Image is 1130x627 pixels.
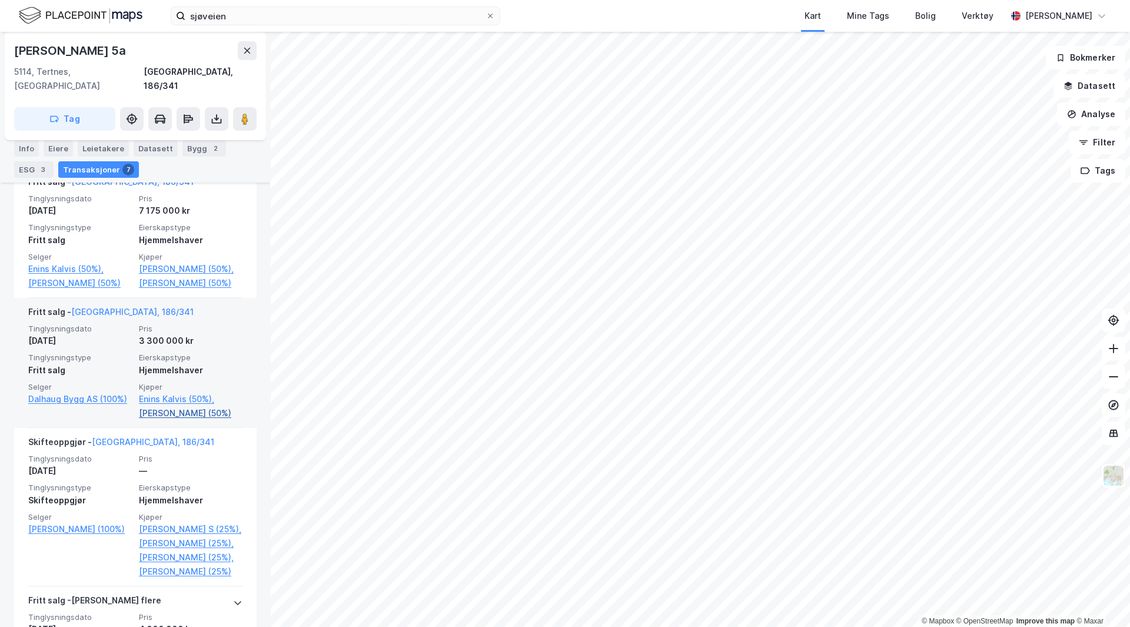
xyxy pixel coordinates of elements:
div: Hjemmelshaver [139,363,242,377]
span: Kjøper [139,382,242,392]
span: Eierskapstype [139,483,242,493]
span: Eierskapstype [139,353,242,363]
span: Pris [139,194,242,204]
div: 3 [37,164,49,175]
div: Verktøy [962,9,993,23]
span: Tinglysningsdato [28,194,132,204]
div: Bygg [182,140,226,157]
a: Dalhaug Bygg AS (100%) [28,392,132,406]
div: Bolig [915,9,936,23]
div: [DATE] [28,464,132,478]
a: [PERSON_NAME] S (25%), [139,522,242,536]
a: Mapbox [922,617,954,625]
button: Filter [1069,131,1125,154]
iframe: Chat Widget [1071,570,1130,627]
button: Datasett [1053,74,1125,98]
a: [PERSON_NAME] (25%), [139,550,242,565]
a: [PERSON_NAME] (25%) [139,565,242,579]
div: Fritt salg - [PERSON_NAME] flere [28,593,161,612]
button: Tags [1071,159,1125,183]
div: [GEOGRAPHIC_DATA], 186/341 [144,65,257,93]
div: [DATE] [28,204,132,218]
span: Pris [139,454,242,464]
img: logo.f888ab2527a4732fd821a326f86c7f29.svg [19,5,142,26]
div: 5114, Tertnes, [GEOGRAPHIC_DATA] [14,65,144,93]
div: Kontrollprogram for chat [1071,570,1130,627]
a: [PERSON_NAME] (50%), [139,262,242,276]
div: [PERSON_NAME] [1025,9,1092,23]
div: 3 300 000 kr [139,334,242,348]
a: OpenStreetMap [956,617,1013,625]
a: [PERSON_NAME] (25%), [139,536,242,550]
span: Tinglysningstype [28,223,132,233]
button: Bokmerker [1046,46,1125,69]
img: Z [1102,465,1125,487]
div: Fritt salg - [28,175,194,194]
input: Søk på adresse, matrikkel, gårdeiere, leietakere eller personer [185,7,486,25]
span: Kjøper [139,252,242,262]
button: Tag [14,107,115,131]
span: Kjøper [139,512,242,522]
span: Tinglysningstype [28,353,132,363]
a: [PERSON_NAME] (50%) [139,406,242,420]
div: Eiere [44,140,73,157]
div: Info [14,140,39,157]
div: Fritt salg [28,363,132,377]
div: Hjemmelshaver [139,493,242,507]
span: Eierskapstype [139,223,242,233]
div: [PERSON_NAME] 5a [14,41,128,60]
a: [GEOGRAPHIC_DATA], 186/341 [71,307,194,317]
span: Selger [28,512,132,522]
a: Enins Kalvis (50%), [139,392,242,406]
span: Tinglysningsdato [28,454,132,464]
a: [PERSON_NAME] (100%) [28,522,132,536]
div: Mine Tags [847,9,889,23]
a: [GEOGRAPHIC_DATA], 186/341 [92,437,214,447]
span: Pris [139,324,242,334]
a: Improve this map [1016,617,1075,625]
a: [PERSON_NAME] (50%) [28,276,132,290]
span: Selger [28,252,132,262]
span: Tinglysningsdato [28,612,132,622]
div: Leietakere [78,140,129,157]
div: Fritt salg - [28,305,194,324]
div: 2 [210,142,221,154]
span: Selger [28,382,132,392]
div: ESG [14,161,54,178]
div: [DATE] [28,334,132,348]
a: Enins Kalvis (50%), [28,262,132,276]
span: Tinglysningsdato [28,324,132,334]
div: Fritt salg [28,233,132,247]
span: Pris [139,612,242,622]
button: Analyse [1057,102,1125,126]
div: 7 [122,164,134,175]
div: Kart [805,9,821,23]
div: Skifteoppgjør - [28,435,214,454]
div: Transaksjoner [58,161,139,178]
a: [PERSON_NAME] (50%) [139,276,242,290]
div: Hjemmelshaver [139,233,242,247]
div: Skifteoppgjør [28,493,132,507]
div: — [139,464,242,478]
div: 7 175 000 kr [139,204,242,218]
div: Datasett [134,140,178,157]
span: Tinglysningstype [28,483,132,493]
